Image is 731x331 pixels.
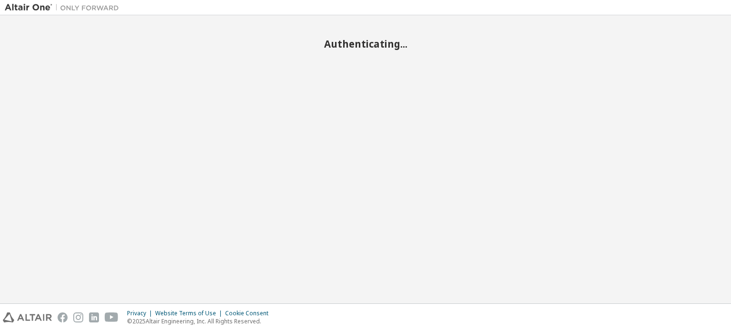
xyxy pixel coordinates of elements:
[155,310,225,317] div: Website Terms of Use
[3,312,52,322] img: altair_logo.svg
[73,312,83,322] img: instagram.svg
[58,312,68,322] img: facebook.svg
[5,38,726,50] h2: Authenticating...
[105,312,119,322] img: youtube.svg
[5,3,124,12] img: Altair One
[127,317,274,325] p: © 2025 Altair Engineering, Inc. All Rights Reserved.
[89,312,99,322] img: linkedin.svg
[225,310,274,317] div: Cookie Consent
[127,310,155,317] div: Privacy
